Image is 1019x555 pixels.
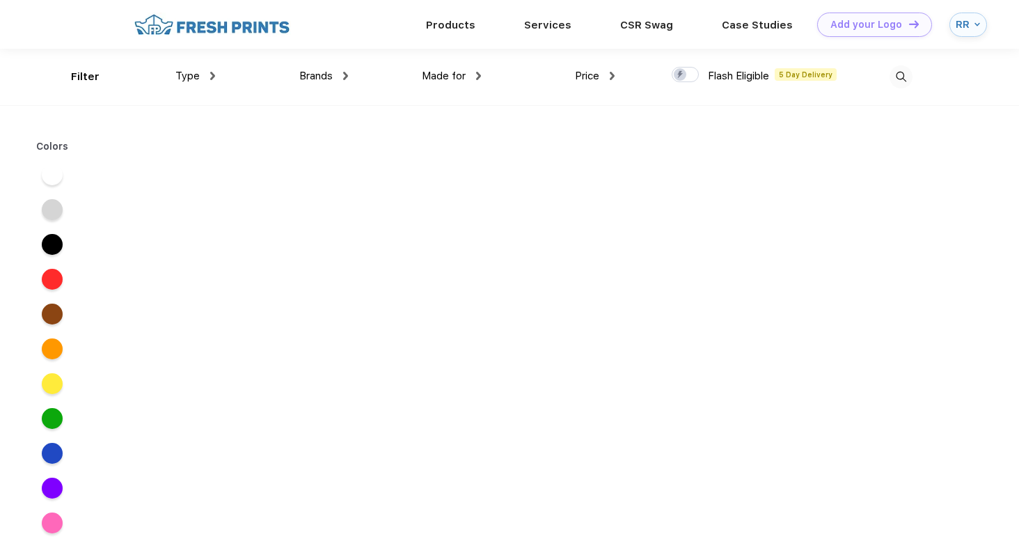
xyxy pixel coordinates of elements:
img: arrow_down_blue.svg [974,22,980,27]
img: dropdown.png [210,72,215,80]
img: DT [909,20,919,28]
div: Add your Logo [830,19,902,31]
div: RR [956,19,971,31]
span: Price [575,70,599,82]
span: Made for [422,70,466,82]
span: 5 Day Delivery [775,68,837,81]
img: fo%20logo%202.webp [130,13,294,37]
img: dropdown.png [610,72,615,80]
a: Products [426,19,475,31]
img: dropdown.png [343,72,348,80]
span: Flash Eligible [708,70,769,82]
span: Type [175,70,200,82]
span: Brands [299,70,333,82]
div: Filter [71,69,100,85]
div: Colors [26,139,79,154]
img: desktop_search.svg [890,65,913,88]
img: dropdown.png [476,72,481,80]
